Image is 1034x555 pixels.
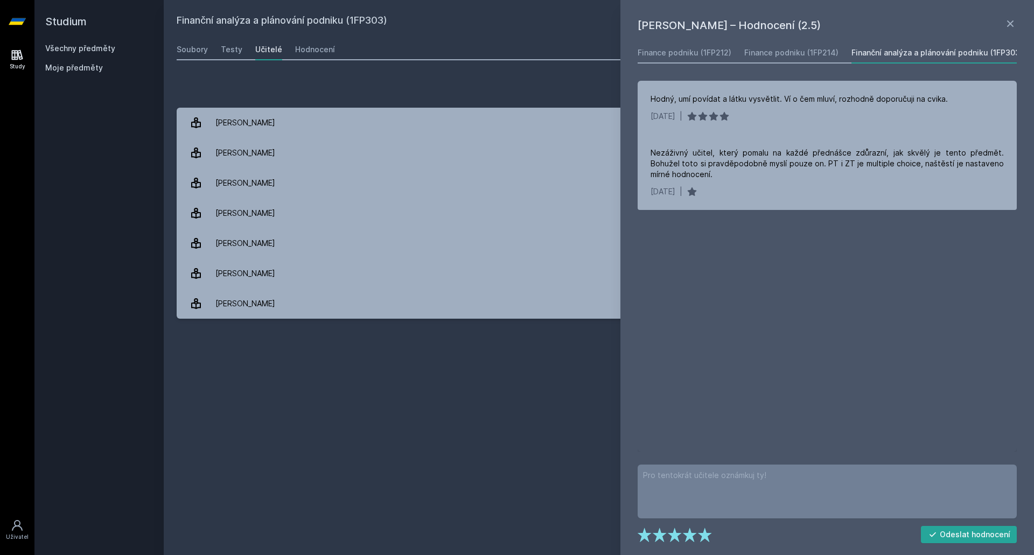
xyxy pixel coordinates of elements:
a: Hodnocení [295,39,335,60]
a: [PERSON_NAME] 10 hodnocení 3.5 [177,168,1021,198]
div: | [680,111,682,122]
a: [PERSON_NAME] 2 hodnocení 2.5 [177,108,1021,138]
div: [PERSON_NAME] [215,202,275,224]
a: [PERSON_NAME] 3 hodnocení 4.3 [177,138,1021,168]
a: [PERSON_NAME] 1 hodnocení 5.0 [177,198,1021,228]
a: Učitelé [255,39,282,60]
div: Nezáživný učitel, který pomalu na každé přednášce zdůrazní, jak skvělý je tento předmět. Bohužel ... [651,147,1004,180]
div: [PERSON_NAME] [215,233,275,254]
a: Soubory [177,39,208,60]
div: Hodný, umí povídat a látku vysvětlit. Ví o čem mluví, rozhodně doporučuji na cvika. [651,94,948,104]
div: Učitelé [255,44,282,55]
div: Testy [221,44,242,55]
div: | [680,186,682,197]
div: [PERSON_NAME] [215,172,275,194]
div: [PERSON_NAME] [215,142,275,164]
a: Testy [221,39,242,60]
div: Hodnocení [295,44,335,55]
div: [PERSON_NAME] [215,112,275,134]
span: Moje předměty [45,62,103,73]
div: [DATE] [651,111,675,122]
div: Uživatel [6,533,29,541]
a: [PERSON_NAME] 6 hodnocení 3.7 [177,228,1021,258]
div: Study [10,62,25,71]
div: Soubory [177,44,208,55]
a: [PERSON_NAME] 10 hodnocení 4.1 [177,289,1021,319]
div: [DATE] [651,186,675,197]
h2: Finanční analýza a plánování podniku (1FP303) [177,13,900,30]
div: [PERSON_NAME] [215,263,275,284]
a: Uživatel [2,514,32,546]
a: Všechny předměty [45,44,115,53]
a: [PERSON_NAME] 1 hodnocení 1.0 [177,258,1021,289]
div: [PERSON_NAME] [215,293,275,314]
a: Study [2,43,32,76]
